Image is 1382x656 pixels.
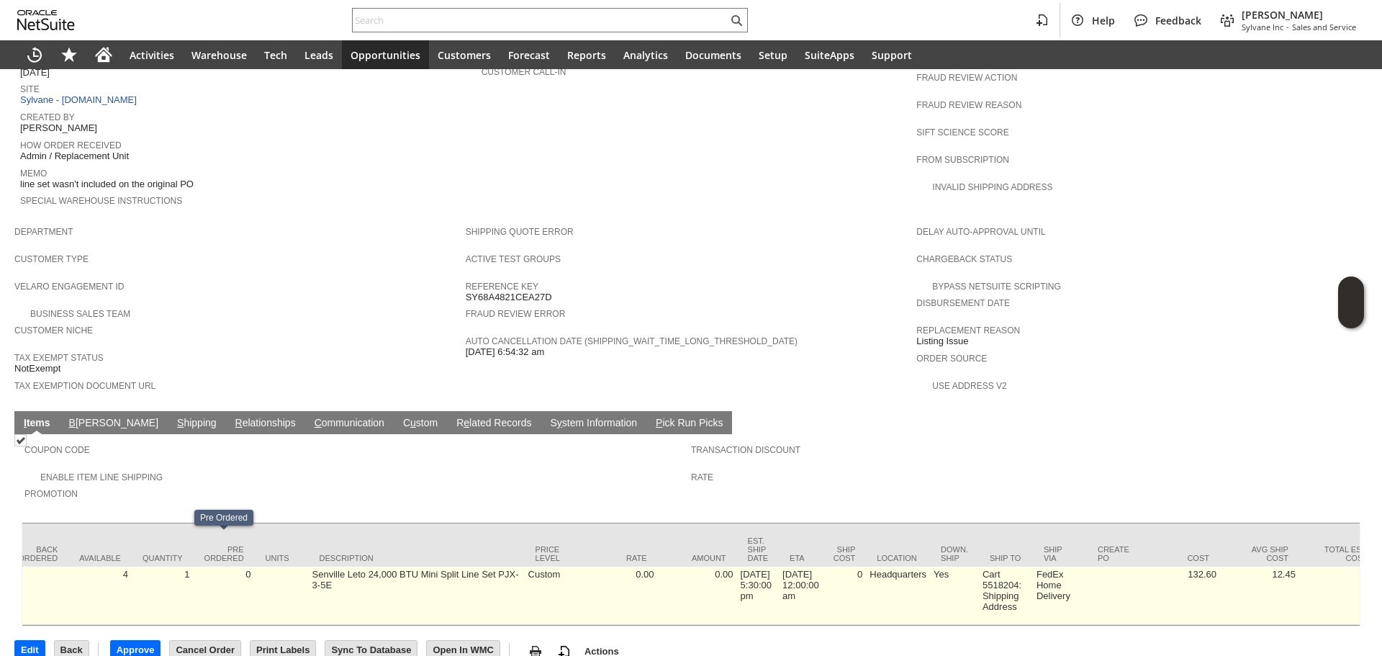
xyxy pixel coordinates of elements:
[466,282,538,292] a: Reference Key
[932,282,1060,292] a: Bypass NetSuite Scripting
[20,169,47,179] a: Memo
[656,417,662,428] span: P
[941,545,968,562] div: Down. Ship
[466,227,574,237] a: Shipping Quote Error
[309,567,525,625] td: Senville Leto 24,000 BTU Mini Split Line Set PJX-3-5E
[691,445,800,455] a: Transaction Discount
[536,545,568,562] div: Price Level
[557,417,562,428] span: y
[232,417,299,431] a: Relationships
[805,48,854,62] span: SuiteApps
[1044,545,1076,562] div: Ship Via
[14,353,104,363] a: Tax Exempt Status
[916,354,987,364] a: Order Source
[1231,545,1288,562] div: Avg Ship Cost
[1242,8,1356,22] span: [PERSON_NAME]
[669,554,726,562] div: Amount
[916,336,968,347] span: Listing Issue
[748,536,769,562] div: Est. Ship Date
[266,554,298,562] div: Units
[750,40,796,69] a: Setup
[130,48,174,62] span: Activities
[453,417,535,431] a: Related Records
[20,417,54,431] a: Items
[1342,414,1359,431] a: Unrolled view on
[728,12,745,29] svg: Search
[623,48,668,62] span: Analytics
[916,155,1009,165] a: From Subscription
[69,417,76,428] span: B
[315,417,322,428] span: C
[1155,14,1201,27] span: Feedback
[737,567,780,625] td: [DATE] 5:30:00 pm
[1292,22,1356,32] span: Sales and Service
[1033,567,1087,625] td: FedEx Home Delivery
[916,227,1045,237] a: Delay Auto-Approval Until
[14,325,93,336] a: Customer Niche
[500,40,559,69] a: Forecast
[466,254,561,264] a: Active Test Groups
[1286,22,1289,32] span: -
[204,545,244,562] div: Pre Ordered
[26,46,43,63] svg: Recent Records
[1152,554,1209,562] div: Cost
[759,48,787,62] span: Setup
[916,298,1010,308] a: Disbursement Date
[1220,567,1299,625] td: 12.45
[466,336,798,346] a: Auto Cancellation Date (shipping_wait_time_long_threshold_date)
[872,48,912,62] span: Support
[863,40,921,69] a: Support
[916,100,1021,110] a: Fraud Review Reason
[14,363,60,374] span: NotExempt
[482,67,566,77] a: Customer Call-in
[790,554,812,562] div: ETA
[95,46,112,63] svg: Home
[296,40,342,69] a: Leads
[14,282,124,292] a: Velaro Engagement ID
[579,567,658,625] td: 0.00
[143,554,183,562] div: Quantity
[173,417,220,431] a: Shipping
[24,489,78,499] a: Promotion
[590,554,647,562] div: Rate
[525,567,579,625] td: Custom
[615,40,677,69] a: Analytics
[567,48,606,62] span: Reports
[14,227,73,237] a: Department
[464,417,469,428] span: e
[429,40,500,69] a: Customers
[79,554,121,562] div: Available
[20,179,194,190] span: line set wasn't included on the original PO
[264,48,287,62] span: Tech
[466,292,552,303] span: SY68A4821CEA27D
[353,12,728,29] input: Search
[877,554,919,562] div: Location
[916,73,1017,83] a: Fraud Review Action
[932,182,1052,192] a: Invalid Shipping Address
[1092,14,1115,27] span: Help
[652,417,726,431] a: Pick Run Picks
[66,417,162,431] a: B[PERSON_NAME]
[17,10,75,30] svg: logo
[1242,22,1283,32] span: Sylvane Inc
[691,472,713,482] a: Rate
[834,545,856,562] div: Ship Cost
[932,381,1006,391] a: Use Address V2
[930,567,979,625] td: Yes
[466,309,566,319] a: Fraud Review Error
[183,40,256,69] a: Warehouse
[20,140,122,150] a: How Order Received
[20,196,182,206] a: Special Warehouse Instructions
[20,150,129,162] span: Admin / Replacement Unit
[121,40,183,69] a: Activities
[1310,545,1368,562] div: Total Est. Cost
[177,417,184,428] span: S
[658,567,737,625] td: 0.00
[200,513,248,523] div: Pre Ordered
[14,254,89,264] a: Customer Type
[256,40,296,69] a: Tech
[508,48,550,62] span: Forecast
[823,567,867,625] td: 0
[60,46,78,63] svg: Shortcuts
[399,417,441,431] a: Custom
